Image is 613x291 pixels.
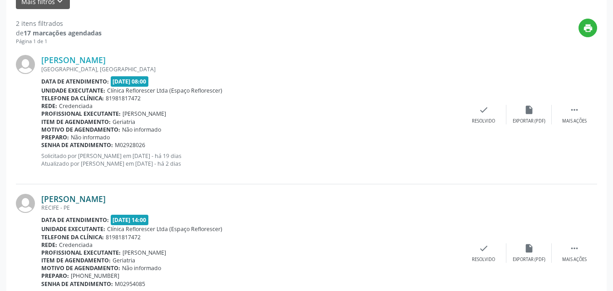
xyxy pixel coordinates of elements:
[41,102,57,110] b: Rede:
[123,110,166,118] span: [PERSON_NAME]
[472,118,495,124] div: Resolvido
[41,126,120,133] b: Motivo de agendamento:
[569,105,579,115] i: 
[113,118,135,126] span: Geriatria
[111,76,149,87] span: [DATE] 08:00
[41,78,109,85] b: Data de atendimento:
[115,280,145,288] span: M02954085
[115,141,145,149] span: M02928026
[479,243,489,253] i: check
[106,233,141,241] span: 81981817472
[41,87,105,94] b: Unidade executante:
[579,19,597,37] button: print
[583,23,593,33] i: print
[524,105,534,115] i: insert_drive_file
[472,256,495,263] div: Resolvido
[16,194,35,213] img: img
[107,225,222,233] span: Clínica Reflorescer Ltda (Espaço Reflorescer)
[16,55,35,74] img: img
[111,215,149,225] span: [DATE] 14:00
[41,216,109,224] b: Data de atendimento:
[16,38,102,45] div: Página 1 de 1
[41,280,113,288] b: Senha de atendimento:
[41,152,461,168] p: Solicitado por [PERSON_NAME] em [DATE] - há 19 dias Atualizado por [PERSON_NAME] em [DATE] - há 2...
[41,94,104,102] b: Telefone da clínica:
[41,256,111,264] b: Item de agendamento:
[41,133,69,141] b: Preparo:
[569,243,579,253] i: 
[106,94,141,102] span: 81981817472
[41,141,113,149] b: Senha de atendimento:
[41,204,461,212] div: RECIFE - PE
[107,87,222,94] span: Clínica Reflorescer Ltda (Espaço Reflorescer)
[24,29,102,37] strong: 17 marcações agendadas
[562,118,587,124] div: Mais ações
[41,55,106,65] a: [PERSON_NAME]
[41,272,69,280] b: Preparo:
[59,241,93,249] span: Credenciada
[122,126,161,133] span: Não informado
[113,256,135,264] span: Geriatria
[16,19,102,28] div: 2 itens filtrados
[562,256,587,263] div: Mais ações
[16,28,102,38] div: de
[513,118,545,124] div: Exportar (PDF)
[41,110,121,118] b: Profissional executante:
[122,264,161,272] span: Não informado
[41,249,121,256] b: Profissional executante:
[71,133,110,141] span: Não informado
[41,118,111,126] b: Item de agendamento:
[71,272,119,280] span: [PHONE_NUMBER]
[41,194,106,204] a: [PERSON_NAME]
[524,243,534,253] i: insert_drive_file
[123,249,166,256] span: [PERSON_NAME]
[41,233,104,241] b: Telefone da clínica:
[41,241,57,249] b: Rede:
[41,65,461,73] div: [GEOGRAPHIC_DATA], [GEOGRAPHIC_DATA]
[41,225,105,233] b: Unidade executante:
[479,105,489,115] i: check
[59,102,93,110] span: Credenciada
[41,264,120,272] b: Motivo de agendamento:
[513,256,545,263] div: Exportar (PDF)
